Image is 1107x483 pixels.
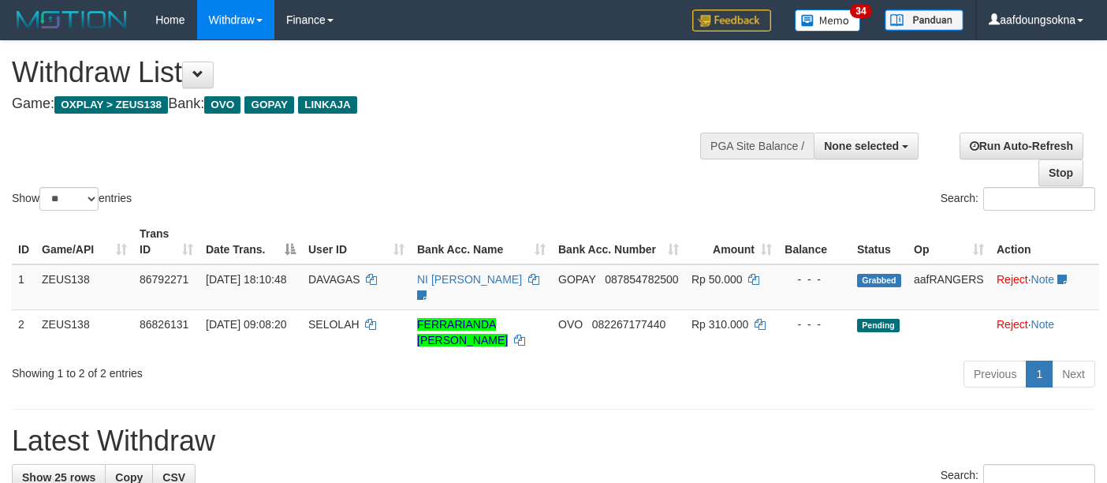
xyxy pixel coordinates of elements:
span: Rp 50.000 [691,273,743,286]
a: Stop [1038,159,1083,186]
span: Rp 310.000 [691,318,748,331]
img: Button%20Memo.svg [795,9,861,32]
span: [DATE] 18:10:48 [206,273,286,286]
th: Amount: activate to sort column ascending [685,219,778,264]
span: 86792271 [140,273,188,286]
td: · [990,309,1099,354]
td: 2 [12,309,35,354]
span: GOPAY [244,96,294,114]
span: Pending [857,319,900,332]
th: User ID: activate to sort column ascending [302,219,411,264]
th: Bank Acc. Name: activate to sort column ascending [411,219,552,264]
a: FERRARIANDA [PERSON_NAME] [417,318,508,346]
span: Grabbed [857,274,901,287]
span: OVO [558,318,583,331]
h4: Game: Bank: [12,96,722,112]
th: Balance [778,219,851,264]
span: 34 [850,4,871,18]
td: ZEUS138 [35,264,133,310]
button: None selected [814,133,919,159]
h1: Withdraw List [12,57,722,88]
span: SELOLAH [308,318,360,331]
span: None selected [824,140,899,152]
a: Note [1031,318,1055,331]
div: PGA Site Balance / [700,133,814,159]
img: MOTION_logo.png [12,8,132,32]
span: Copy 087854782500 to clipboard [605,273,678,286]
div: - - - [785,271,844,287]
a: Run Auto-Refresh [960,133,1083,159]
a: 1 [1026,361,1053,388]
div: - - - [785,316,844,332]
td: 1 [12,264,35,310]
select: Showentries [39,187,99,211]
span: 86826131 [140,318,188,331]
th: Bank Acc. Number: activate to sort column ascending [552,219,685,264]
img: panduan.png [885,9,963,31]
td: · [990,264,1099,310]
h1: Latest Withdraw [12,425,1095,457]
th: Action [990,219,1099,264]
span: LINKAJA [298,96,357,114]
a: Note [1031,273,1055,286]
a: Reject [997,273,1028,286]
span: OXPLAY > ZEUS138 [54,96,168,114]
span: Copy 082267177440 to clipboard [592,318,665,331]
a: Next [1052,361,1095,388]
a: Previous [963,361,1027,388]
th: Trans ID: activate to sort column ascending [133,219,199,264]
th: ID [12,219,35,264]
th: Status [851,219,908,264]
th: Date Trans.: activate to sort column descending [199,219,302,264]
td: ZEUS138 [35,309,133,354]
span: OVO [204,96,240,114]
a: NI [PERSON_NAME] [417,273,522,286]
span: [DATE] 09:08:20 [206,318,286,331]
input: Search: [983,187,1095,211]
span: DAVAGAS [308,273,360,286]
th: Op: activate to sort column ascending [908,219,990,264]
label: Show entries [12,187,132,211]
label: Search: [941,187,1095,211]
div: Showing 1 to 2 of 2 entries [12,359,449,381]
span: GOPAY [558,273,595,286]
a: Reject [997,318,1028,331]
td: aafRANGERS [908,264,990,310]
th: Game/API: activate to sort column ascending [35,219,133,264]
img: Feedback.jpg [692,9,771,32]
